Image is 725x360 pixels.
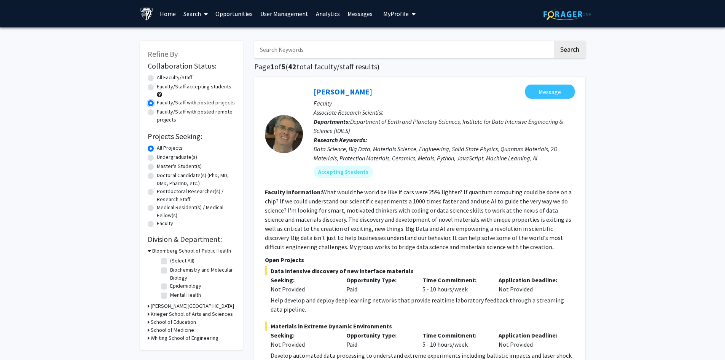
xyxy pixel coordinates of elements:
[341,275,417,294] div: Paid
[314,136,367,144] b: Research Keywords:
[543,8,591,20] img: ForagerOne Logo
[281,62,285,71] span: 5
[314,87,372,96] a: [PERSON_NAME]
[157,203,235,219] label: Medical Resident(s) / Medical Fellow(s)
[346,331,411,340] p: Opportunity Type:
[212,0,257,27] a: Opportunities
[271,296,575,314] div: Help develop and deploy deep learning networks that provide realtime laboratory feedback through ...
[157,74,192,82] label: All Faculty/Staff
[314,144,575,163] div: Data Science, Big Data, Materials Science, Engineering, Solid State Physics, Quantum Materials, 2...
[383,10,409,18] span: My Profile
[170,266,233,282] label: Biochemistry and Molecular Biology
[493,331,569,349] div: Not Provided
[180,0,212,27] a: Search
[170,291,201,299] label: Mental Health
[422,331,487,340] p: Time Commitment:
[554,41,585,58] button: Search
[341,331,417,349] div: Paid
[148,132,235,141] h2: Projects Seeking:
[314,118,563,134] span: Department of Earth and Planetary Sciences, Institute for Data Intensive Engineering & Science (I...
[271,275,335,285] p: Seeking:
[157,108,235,124] label: Faculty/Staff with posted remote projects
[265,255,575,264] p: Open Projects
[254,41,553,58] input: Search Keywords
[151,326,194,334] h3: School of Medicine
[157,219,173,227] label: Faculty
[417,331,493,349] div: 5 - 10 hours/week
[265,266,575,275] span: Data intensive discovery of new interface materials
[257,0,312,27] a: User Management
[314,108,575,117] p: Associate Research Scientist
[148,49,178,59] span: Refine By
[151,310,233,318] h3: Krieger School of Arts and Sciences
[265,188,572,251] fg-read-more: What would the world be like if cars were 25% lighter? If quantum computing could be done on a ch...
[314,99,575,108] p: Faculty
[312,0,344,27] a: Analytics
[151,334,218,342] h3: Whiting School of Engineering
[265,188,322,196] b: Faculty Information:
[499,275,563,285] p: Application Deadline:
[157,153,197,161] label: Undergraduate(s)
[157,144,183,152] label: All Projects
[157,162,202,170] label: Master's Student(s)
[499,331,563,340] p: Application Deadline:
[271,331,335,340] p: Seeking:
[265,322,575,331] span: Materials in Extreme Dynamic Environments
[140,7,153,21] img: Johns Hopkins University Logo
[157,171,235,187] label: Doctoral Candidate(s) (PhD, MD, DMD, PharmD, etc.)
[157,187,235,203] label: Postdoctoral Researcher(s) / Research Staff
[148,235,235,244] h2: Division & Department:
[157,83,231,91] label: Faculty/Staff accepting students
[271,285,335,294] div: Not Provided
[422,275,487,285] p: Time Commitment:
[314,166,373,178] mat-chip: Accepting Students
[254,62,585,71] h1: Page of ( total faculty/staff results)
[157,99,235,107] label: Faculty/Staff with posted projects
[344,0,376,27] a: Messages
[170,282,201,290] label: Epidemiology
[493,275,569,294] div: Not Provided
[151,302,234,310] h3: [PERSON_NAME][GEOGRAPHIC_DATA]
[156,0,180,27] a: Home
[152,247,231,255] h3: Bloomberg School of Public Health
[346,275,411,285] p: Opportunity Type:
[417,275,493,294] div: 5 - 10 hours/week
[6,326,32,354] iframe: Chat
[170,257,194,265] label: (Select All)
[288,62,296,71] span: 42
[271,340,335,349] div: Not Provided
[525,85,575,99] button: Message David Elbert
[270,62,274,71] span: 1
[151,318,196,326] h3: School of Education
[314,118,350,125] b: Departments:
[148,61,235,70] h2: Collaboration Status:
